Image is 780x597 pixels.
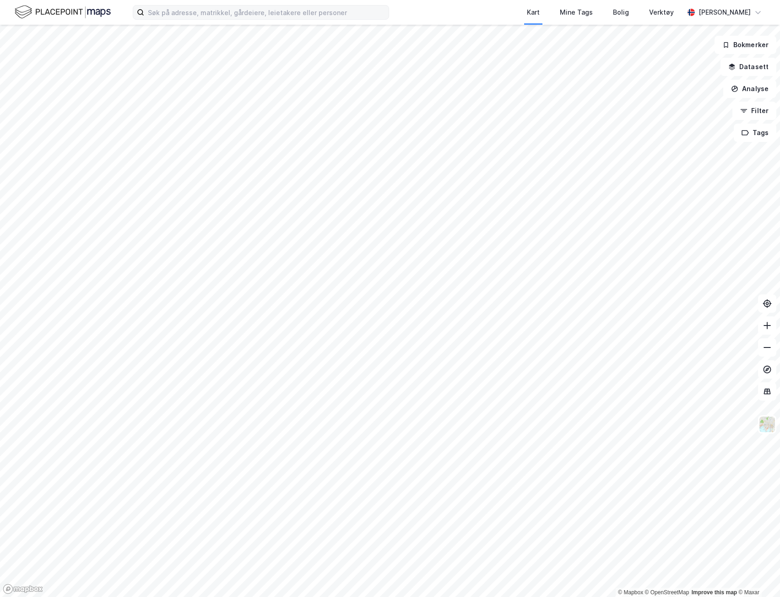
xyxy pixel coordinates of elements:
div: Mine Tags [560,7,593,18]
a: OpenStreetMap [645,589,689,596]
a: Mapbox [618,589,643,596]
img: logo.f888ab2527a4732fd821a326f86c7f29.svg [15,4,111,20]
button: Bokmerker [715,36,776,54]
div: Verktøy [649,7,674,18]
div: Kontrollprogram for chat [734,553,780,597]
div: Kart [527,7,540,18]
iframe: Chat Widget [734,553,780,597]
button: Datasett [720,58,776,76]
button: Filter [732,102,776,120]
button: Tags [734,124,776,142]
a: Improve this map [692,589,737,596]
div: [PERSON_NAME] [699,7,751,18]
div: Bolig [613,7,629,18]
input: Søk på adresse, matrikkel, gårdeiere, leietakere eller personer [144,5,389,19]
img: Z [758,416,776,433]
a: Mapbox homepage [3,584,43,594]
button: Analyse [723,80,776,98]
